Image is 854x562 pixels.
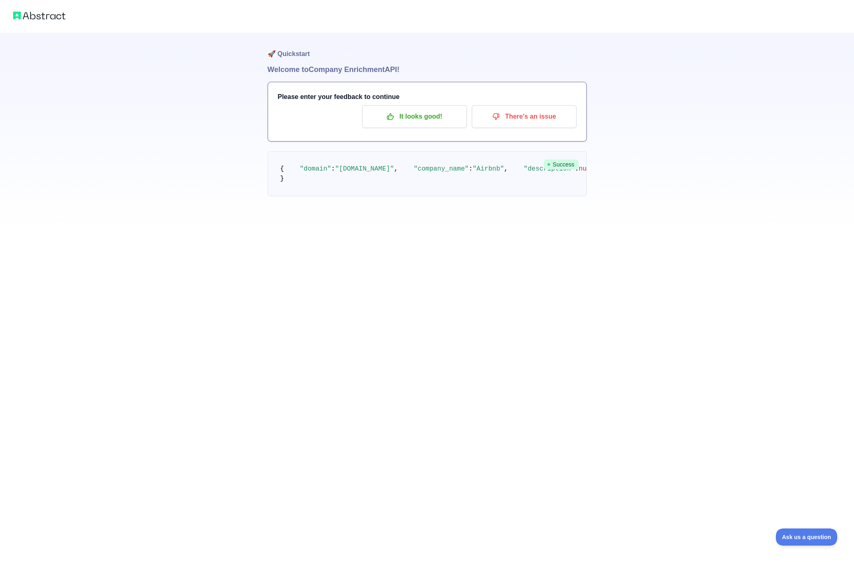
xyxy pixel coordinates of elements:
[278,92,577,102] h3: Please enter your feedback to continue
[368,110,461,124] p: It looks good!
[331,165,335,173] span: :
[394,165,398,173] span: ,
[579,165,594,173] span: null
[335,165,394,173] span: "[DOMAIN_NAME]"
[524,165,575,173] span: "description"
[544,160,579,169] span: Success
[362,105,467,128] button: It looks good!
[280,165,284,173] span: {
[472,105,577,128] button: There's an issue
[300,165,331,173] span: "domain"
[776,528,838,546] iframe: Toggle Customer Support
[268,33,587,64] h1: 🚀 Quickstart
[13,10,65,21] img: Abstract logo
[473,165,504,173] span: "Airbnb"
[469,165,473,173] span: :
[268,64,587,75] h1: Welcome to Company Enrichment API!
[504,165,508,173] span: ,
[414,165,469,173] span: "company_name"
[478,110,570,124] p: There's an issue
